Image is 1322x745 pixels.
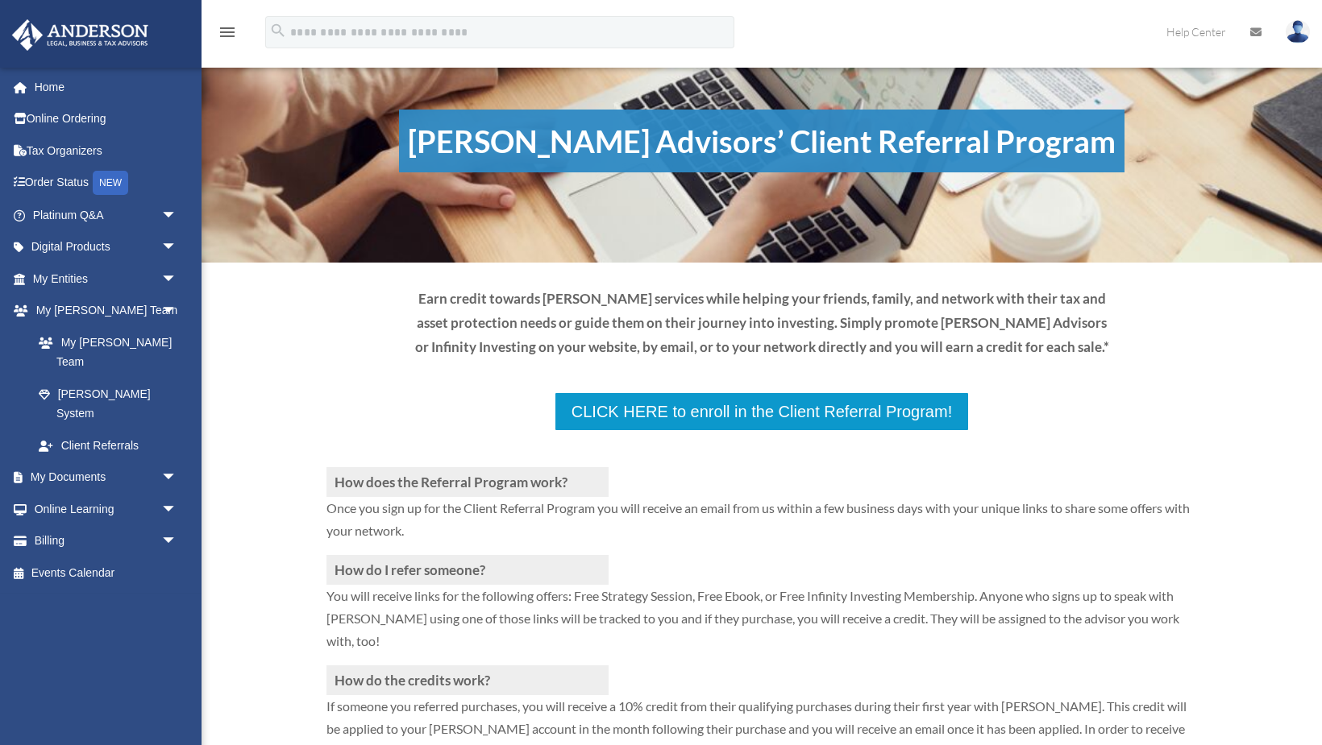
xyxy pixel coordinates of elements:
[326,497,1197,555] p: Once you sign up for the Client Referral Program you will receive an email from us within a few b...
[11,231,202,263] a: Digital Productsarrow_drop_down
[11,71,202,103] a: Home
[23,326,202,378] a: My [PERSON_NAME] Team
[161,525,193,558] span: arrow_drop_down
[161,493,193,526] span: arrow_drop_down
[161,199,193,232] span: arrow_drop_down
[11,557,202,589] a: Events Calendar
[218,23,237,42] i: menu
[93,171,128,195] div: NEW
[11,461,202,494] a: My Documentsarrow_drop_down
[414,287,1110,358] p: Earn credit towards [PERSON_NAME] services while helping your friends, family, and network with t...
[554,391,970,432] a: CLICK HERE to enroll in the Client Referral Program!
[399,110,1125,172] h1: [PERSON_NAME] Advisors’ Client Referral Program
[161,231,193,264] span: arrow_drop_down
[11,525,202,557] a: Billingarrow_drop_down
[11,493,202,525] a: Online Learningarrow_drop_down
[11,295,202,327] a: My [PERSON_NAME] Teamarrow_drop_down
[11,103,202,135] a: Online Ordering
[23,378,202,429] a: [PERSON_NAME] System
[218,28,237,42] a: menu
[161,461,193,495] span: arrow_drop_down
[269,22,287,39] i: search
[23,429,193,461] a: Client Referrals
[1286,20,1310,43] img: User Pic
[7,19,153,51] img: Anderson Advisors Platinum Portal
[326,467,609,497] h3: How does the Referral Program work?
[11,167,202,200] a: Order StatusNEW
[11,199,202,231] a: Platinum Q&Aarrow_drop_down
[161,263,193,296] span: arrow_drop_down
[11,263,202,295] a: My Entitiesarrow_drop_down
[326,665,609,695] h3: How do the credits work?
[11,135,202,167] a: Tax Organizers
[326,555,609,585] h3: How do I refer someone?
[161,295,193,328] span: arrow_drop_down
[326,585,1197,665] p: You will receive links for the following offers: Free Strategy Session, Free Ebook, or Free Infin...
